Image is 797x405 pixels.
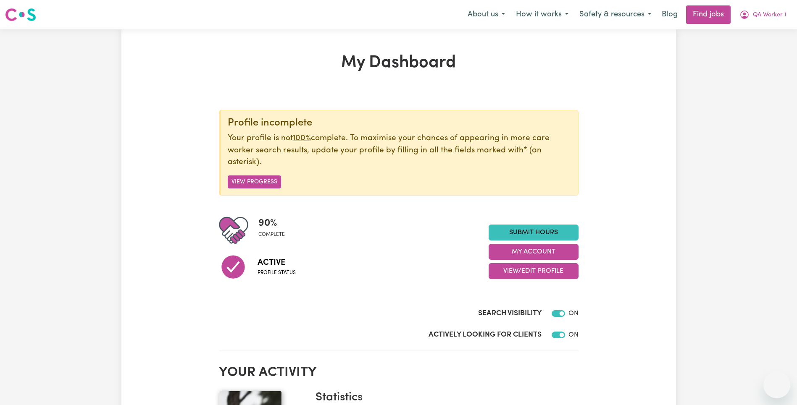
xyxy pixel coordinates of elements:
[316,391,572,405] h3: Statistics
[228,117,571,129] div: Profile incomplete
[228,133,571,169] p: Your profile is not complete. To maximise your chances of appearing in more care worker search re...
[734,6,792,24] button: My Account
[258,216,285,231] span: 90 %
[228,175,281,188] button: View Progress
[763,371,790,398] iframe: Button to launch messaging window
[478,308,542,319] label: Search Visibility
[219,365,579,381] h2: Your activity
[753,10,786,20] span: QA Worker 1
[489,225,579,240] a: Submit Hours
[219,53,579,73] h1: My Dashboard
[258,256,296,269] span: Active
[429,329,542,340] label: Actively Looking for Clients
[462,6,510,24] button: About us
[258,231,285,238] span: complete
[574,6,657,24] button: Safety & resources
[568,310,579,317] span: ON
[5,7,36,22] img: Careseekers logo
[489,244,579,260] button: My Account
[489,263,579,279] button: View/Edit Profile
[258,269,296,277] span: Profile status
[686,5,731,24] a: Find jobs
[5,5,36,24] a: Careseekers logo
[293,134,311,142] u: 100%
[258,216,292,245] div: Profile completeness: 90%
[510,6,574,24] button: How it works
[568,332,579,338] span: ON
[657,5,683,24] a: Blog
